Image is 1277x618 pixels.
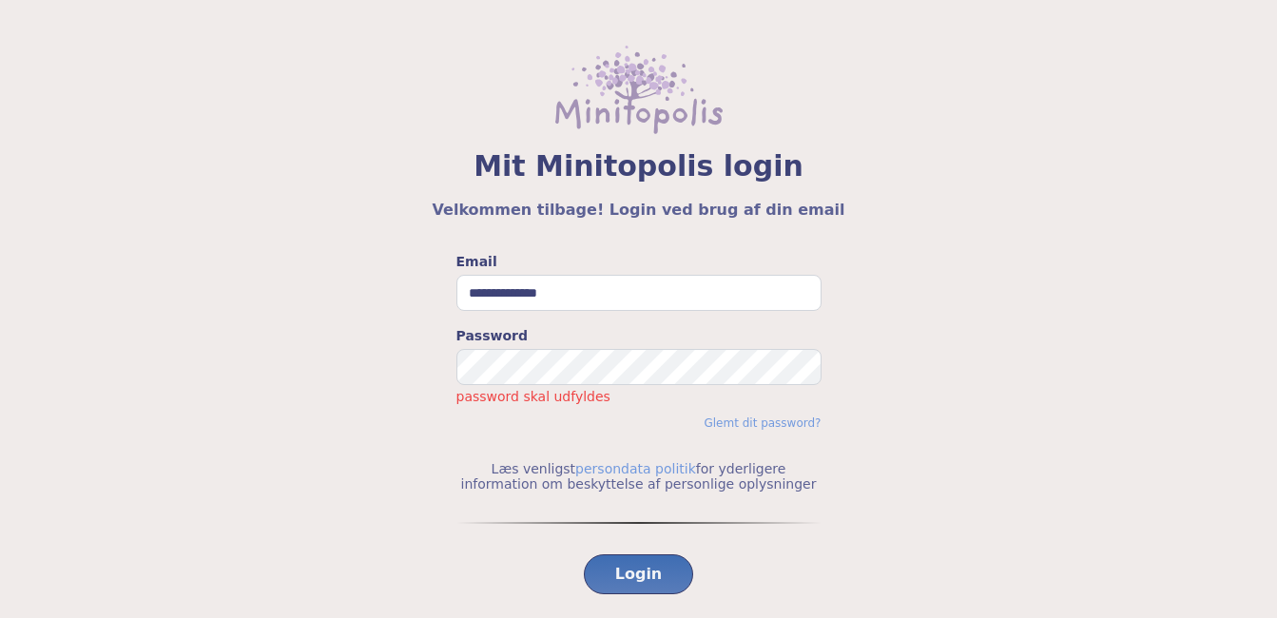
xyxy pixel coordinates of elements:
button: Login [584,554,694,594]
p: password skal udfyldes [456,389,822,404]
span: Login [615,563,663,586]
h5: Velkommen tilbage! Login ved brug af din email [46,199,1231,222]
span: Mit Minitopolis login [46,149,1231,183]
p: Læs venligst for yderligere information om beskyttelse af personlige oplysninger [456,461,822,492]
label: Password [456,326,822,345]
label: Email [456,252,822,271]
a: Glemt dit password? [704,416,821,430]
a: persondata politik [575,461,696,476]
